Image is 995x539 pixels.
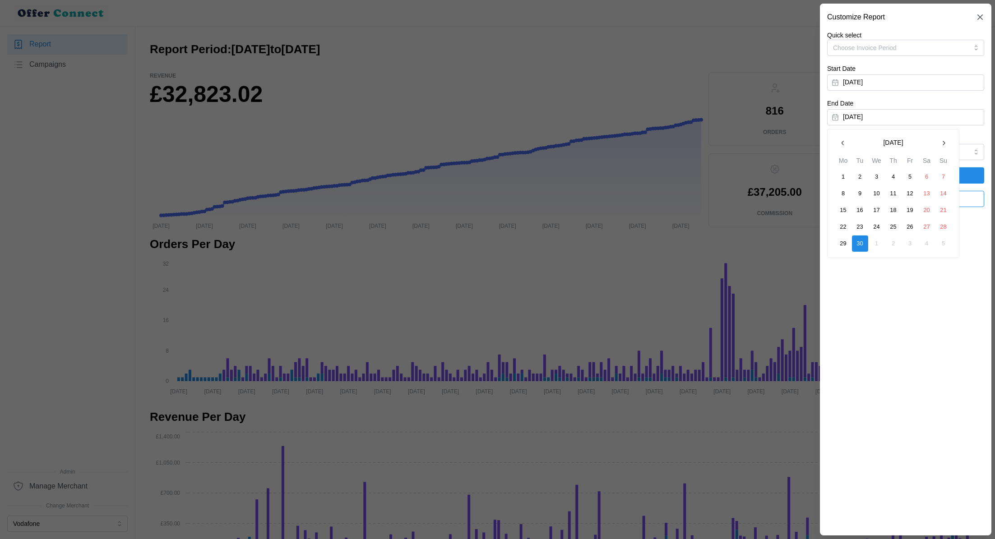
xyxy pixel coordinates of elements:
[919,219,935,235] button: 27 September 2025
[902,156,918,169] th: Fr
[902,169,918,185] button: 5 September 2025
[869,202,885,218] button: 17 September 2025
[902,202,918,218] button: 19 September 2025
[835,219,852,235] button: 22 September 2025
[852,235,868,252] button: 30 September 2025
[835,185,852,202] button: 8 September 2025
[919,185,935,202] button: 13 September 2025
[852,156,868,169] th: Tu
[919,169,935,185] button: 6 September 2025
[852,185,868,202] button: 9 September 2025
[827,64,856,74] label: Start Date
[833,44,897,51] span: Choose Invoice Period
[827,31,984,40] p: Quick select
[919,235,935,252] button: 4 October 2025
[852,202,868,218] button: 16 September 2025
[885,156,902,169] th: Th
[835,156,852,169] th: Mo
[827,109,984,125] button: [DATE]
[918,156,935,169] th: Sa
[885,169,902,185] button: 4 September 2025
[868,156,885,169] th: We
[852,219,868,235] button: 23 September 2025
[935,169,952,185] button: 7 September 2025
[935,219,952,235] button: 28 September 2025
[902,185,918,202] button: 12 September 2025
[919,202,935,218] button: 20 September 2025
[869,235,885,252] button: 1 October 2025
[885,202,902,218] button: 18 September 2025
[885,235,902,252] button: 2 October 2025
[835,202,852,218] button: 15 September 2025
[835,169,852,185] button: 1 September 2025
[935,235,952,252] button: 5 October 2025
[902,235,918,252] button: 3 October 2025
[869,169,885,185] button: 3 September 2025
[935,202,952,218] button: 21 September 2025
[851,135,935,151] button: [DATE]
[885,185,902,202] button: 11 September 2025
[935,156,952,169] th: Su
[885,219,902,235] button: 25 September 2025
[852,169,868,185] button: 2 September 2025
[827,14,885,21] h2: Customize Report
[827,74,984,91] button: [DATE]
[869,219,885,235] button: 24 September 2025
[902,219,918,235] button: 26 September 2025
[869,185,885,202] button: 10 September 2025
[827,99,853,109] label: End Date
[935,185,952,202] button: 14 September 2025
[835,235,852,252] button: 29 September 2025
